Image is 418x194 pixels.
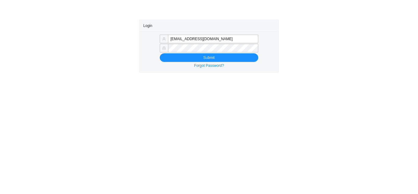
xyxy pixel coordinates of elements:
a: Forgot Password? [194,63,224,68]
input: Email [168,35,258,43]
span: user [162,37,166,41]
div: Login [143,20,274,31]
button: Submit [160,53,258,62]
span: lock [162,46,166,50]
span: Submit [203,55,215,61]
